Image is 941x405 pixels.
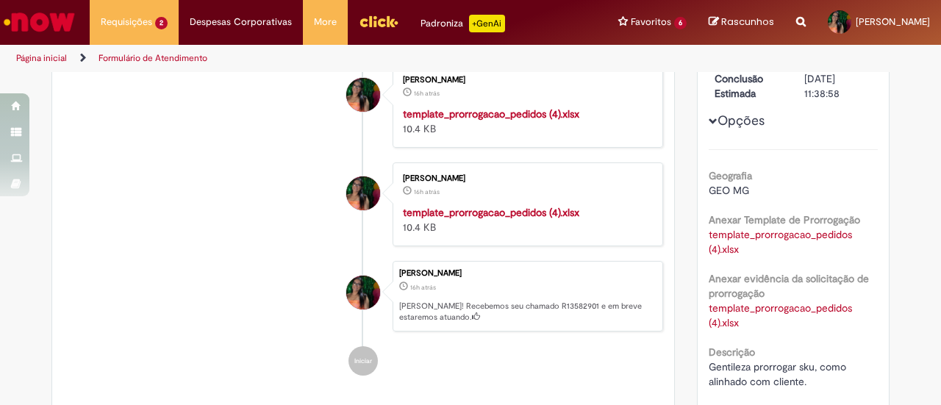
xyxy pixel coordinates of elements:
[709,15,774,29] a: Rascunhos
[704,71,794,101] dt: Conclusão Estimada
[190,15,292,29] span: Despesas Corporativas
[410,283,436,292] span: 16h atrás
[403,76,648,85] div: [PERSON_NAME]
[346,78,380,112] div: Rafaela Silva De Souza
[709,301,855,329] a: Download de template_prorrogacao_pedidos (4).xlsx
[403,107,579,121] a: template_prorrogacao_pedidos (4).xlsx
[11,45,616,72] ul: Trilhas de página
[469,15,505,32] p: +GenAi
[403,174,648,183] div: [PERSON_NAME]
[414,89,440,98] span: 16h atrás
[16,52,67,64] a: Página inicial
[410,283,436,292] time: 30/09/2025 16:38:54
[99,52,207,64] a: Formulário de Atendimento
[414,89,440,98] time: 30/09/2025 16:37:59
[421,15,505,32] div: Padroniza
[709,184,749,197] span: GEO MG
[346,176,380,210] div: Rafaela Silva De Souza
[359,10,398,32] img: click_logo_yellow_360x200.png
[314,15,337,29] span: More
[631,15,671,29] span: Favoritos
[101,15,152,29] span: Requisições
[414,187,440,196] time: 30/09/2025 16:37:53
[399,269,655,278] div: [PERSON_NAME]
[63,261,663,331] li: Rafaela Silva De Souza
[721,15,774,29] span: Rascunhos
[403,107,648,136] div: 10.4 KB
[709,272,869,300] b: Anexar evidência da solicitação de prorrogação
[709,213,860,226] b: Anexar Template de Prorrogação
[709,360,849,388] span: Gentileza prorrogar sku, como alinhado com cliente.
[1,7,77,37] img: ServiceNow
[709,345,755,359] b: Descrição
[674,17,687,29] span: 6
[709,169,752,182] b: Geografia
[403,205,648,234] div: 10.4 KB
[414,187,440,196] span: 16h atrás
[155,17,168,29] span: 2
[346,276,380,309] div: Rafaela Silva De Souza
[709,228,855,256] a: Download de template_prorrogacao_pedidos (4).xlsx
[399,301,655,323] p: [PERSON_NAME]! Recebemos seu chamado R13582901 e em breve estaremos atuando.
[856,15,930,28] span: [PERSON_NAME]
[804,71,873,101] div: [DATE] 11:38:58
[403,206,579,219] a: template_prorrogacao_pedidos (4).xlsx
